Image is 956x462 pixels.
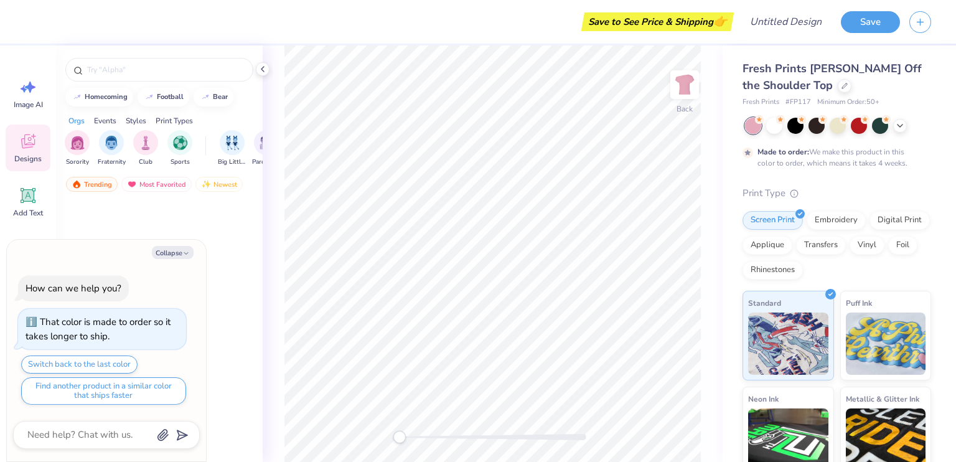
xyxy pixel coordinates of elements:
[213,93,228,100] div: bear
[757,146,911,169] div: We make this product in this color to order, which means it takes 4 weeks.
[677,103,693,115] div: Back
[167,130,192,167] div: filter for Sports
[807,211,866,230] div: Embroidery
[138,88,189,106] button: football
[127,180,137,189] img: most_fav.gif
[846,392,919,405] span: Metallic & Glitter Ink
[748,392,779,405] span: Neon Ink
[817,97,879,108] span: Minimum Order: 50 +
[252,130,281,167] button: filter button
[846,296,872,309] span: Puff Ink
[139,136,152,150] img: Club Image
[796,236,846,255] div: Transfers
[218,158,246,167] span: Big Little Reveal
[252,158,281,167] span: Parent's Weekend
[252,130,281,167] div: filter for Parent's Weekend
[144,93,154,101] img: trend_line.gif
[65,130,90,167] div: filter for Sorority
[26,316,171,342] div: That color is made to order so it takes longer to ship.
[260,136,274,150] img: Parent's Weekend Image
[171,158,190,167] span: Sports
[14,100,43,110] span: Image AI
[584,12,731,31] div: Save to See Price & Shipping
[748,313,828,375] img: Standard
[713,14,727,29] span: 👉
[72,180,82,189] img: trending.gif
[139,158,152,167] span: Club
[785,97,811,108] span: # FP117
[218,130,246,167] div: filter for Big Little Reveal
[152,246,194,259] button: Collapse
[743,186,931,200] div: Print Type
[98,130,126,167] button: filter button
[743,236,792,255] div: Applique
[86,64,245,76] input: Try "Alpha"
[121,177,192,192] div: Most Favorited
[740,9,832,34] input: Untitled Design
[218,130,246,167] button: filter button
[157,93,184,100] div: football
[200,93,210,101] img: trend_line.gif
[13,208,43,218] span: Add Text
[743,97,779,108] span: Fresh Prints
[743,61,922,93] span: Fresh Prints [PERSON_NAME] Off the Shoulder Top
[133,130,158,167] button: filter button
[757,147,809,157] strong: Made to order:
[225,136,239,150] img: Big Little Reveal Image
[133,130,158,167] div: filter for Club
[72,93,82,101] img: trend_line.gif
[98,130,126,167] div: filter for Fraternity
[94,115,116,126] div: Events
[167,130,192,167] button: filter button
[672,72,697,97] img: Back
[841,11,900,33] button: Save
[21,377,186,405] button: Find another product in a similar color that ships faster
[70,136,85,150] img: Sorority Image
[65,130,90,167] button: filter button
[173,136,187,150] img: Sports Image
[68,115,85,126] div: Orgs
[743,211,803,230] div: Screen Print
[98,158,126,167] span: Fraternity
[26,282,121,295] div: How can we help you?
[194,88,233,106] button: bear
[66,158,89,167] span: Sorority
[105,136,118,150] img: Fraternity Image
[888,236,917,255] div: Foil
[748,296,781,309] span: Standard
[21,356,138,374] button: Switch back to the last color
[201,180,211,189] img: newest.gif
[126,115,146,126] div: Styles
[195,177,243,192] div: Newest
[743,261,803,280] div: Rhinestones
[850,236,884,255] div: Vinyl
[869,211,930,230] div: Digital Print
[85,93,128,100] div: homecoming
[156,115,193,126] div: Print Types
[66,177,118,192] div: Trending
[846,313,926,375] img: Puff Ink
[65,88,133,106] button: homecoming
[14,154,42,164] span: Designs
[393,431,406,443] div: Accessibility label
